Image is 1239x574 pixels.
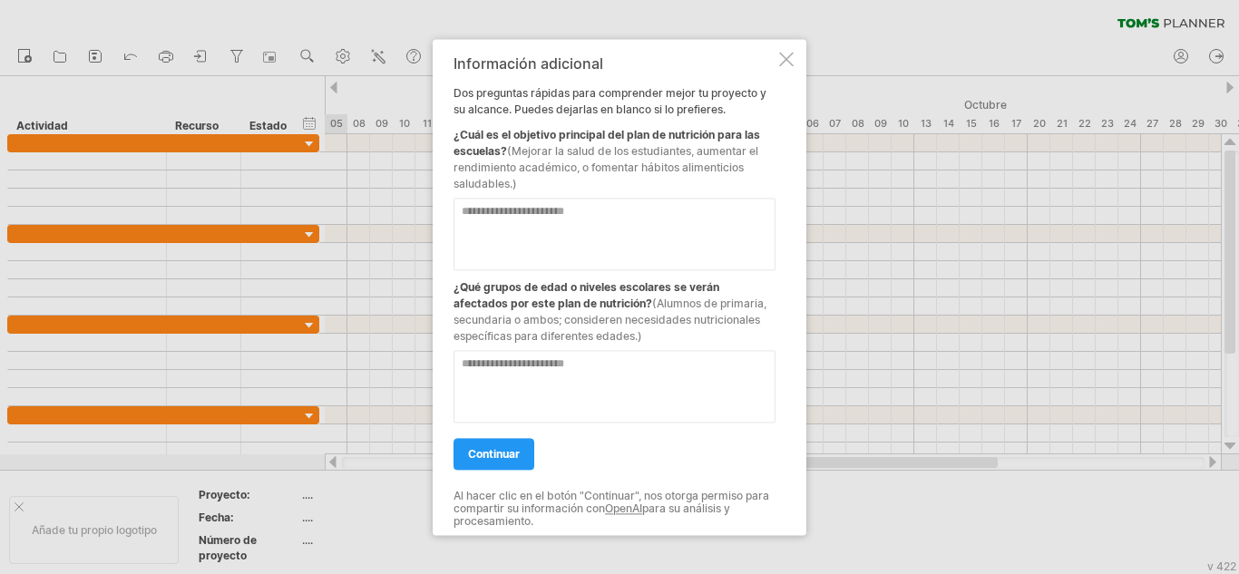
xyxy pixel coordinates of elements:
font: ¿Qué grupos de edad o niveles escolares se verán afectados por este plan de nutrición? [454,280,719,310]
a: OpenAI [605,501,642,515]
font: Al hacer clic en el botón "Continuar", nos otorga permiso para compartir su información con [454,489,769,515]
font: ¿Cuál es el objetivo principal del plan de nutrición para las escuelas? [454,128,760,158]
font: Información adicional [454,54,603,73]
font: Dos preguntas rápidas para comprender mejor tu proyecto y su alcance. Puedes dejarlas en blanco s... [454,86,766,116]
font: continuar [468,447,520,461]
font: para su análisis y procesamiento. [454,501,730,528]
a: continuar [454,438,534,470]
font: (Alumnos de primaria, secundaria o ambos; consideren necesidades nutricionales específicas para d... [454,297,766,343]
font: (Mejorar la salud de los estudiantes, aumentar el rendimiento académico, o fomentar hábitos alime... [454,144,758,190]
